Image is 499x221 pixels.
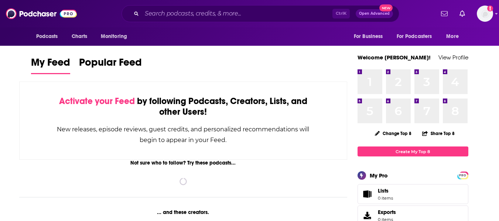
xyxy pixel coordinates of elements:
div: Not sure who to follow? Try these podcasts... [19,160,348,166]
span: Exports [378,209,396,215]
button: Show profile menu [477,6,493,22]
div: ... and these creators. [19,209,348,215]
a: Welcome [PERSON_NAME]! [358,54,431,61]
span: My Feed [31,56,70,73]
input: Search podcasts, credits, & more... [142,8,332,20]
span: Charts [72,31,88,42]
a: Lists [358,184,468,204]
a: Show notifications dropdown [457,7,468,20]
a: PRO [458,172,467,178]
span: For Podcasters [397,31,432,42]
img: User Profile [477,6,493,22]
button: open menu [392,30,443,44]
span: Ctrl K [332,9,350,18]
button: open menu [441,30,468,44]
button: open menu [96,30,137,44]
a: Popular Feed [79,56,142,74]
span: More [446,31,459,42]
span: Open Advanced [359,12,390,15]
span: Popular Feed [79,56,142,73]
span: Podcasts [36,31,58,42]
a: View Profile [438,54,468,61]
span: Monitoring [101,31,127,42]
span: New [379,4,393,11]
span: Lists [378,187,393,194]
button: Open AdvancedNew [356,9,393,18]
div: by following Podcasts, Creators, Lists, and other Users! [57,96,310,117]
span: Lists [378,187,389,194]
img: Podchaser - Follow, Share and Rate Podcasts [6,7,77,21]
span: For Business [354,31,383,42]
button: Share Top 8 [422,126,455,141]
a: Show notifications dropdown [438,7,451,20]
div: Search podcasts, credits, & more... [122,5,399,22]
span: Exports [360,210,375,221]
svg: Add a profile image [487,6,493,11]
span: PRO [458,173,467,178]
span: Logged in as angelabellBL2024 [477,6,493,22]
a: Charts [67,30,92,44]
div: New releases, episode reviews, guest credits, and personalized recommendations will begin to appe... [57,124,310,145]
span: Lists [360,189,375,199]
span: 0 items [378,196,393,201]
div: My Pro [370,172,388,179]
button: open menu [349,30,392,44]
a: Create My Top 8 [358,146,468,156]
a: My Feed [31,56,70,74]
button: Change Top 8 [370,129,416,138]
button: open menu [31,30,68,44]
span: Activate your Feed [59,96,135,107]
